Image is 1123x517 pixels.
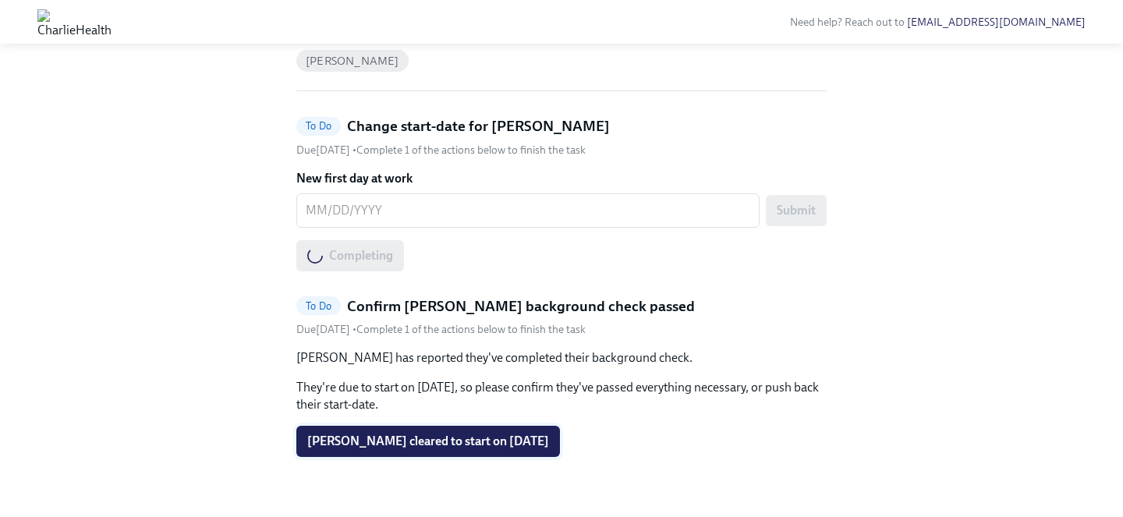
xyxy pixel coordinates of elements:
[296,296,827,338] a: To DoConfirm [PERSON_NAME] background check passedDue[DATE] •Complete 1 of the actions below to f...
[296,323,352,336] span: Thursday, October 2nd 2025, 10:00 am
[790,16,1086,29] span: Need help? Reach out to
[347,116,610,136] h5: Change start-date for [PERSON_NAME]
[296,116,827,158] a: To DoChange start-date for [PERSON_NAME]Due[DATE] •Complete 1 of the actions below to finish the ...
[296,349,827,367] p: [PERSON_NAME] has reported they've completed their background check.
[296,300,341,312] span: To Do
[296,379,827,413] p: They're due to start on [DATE], so please confirm they've passed everything necessary, or push ba...
[296,120,341,132] span: To Do
[296,143,352,157] span: Thursday, October 2nd 2025, 10:00 am
[296,322,586,337] div: • Complete 1 of the actions below to finish the task
[37,9,112,34] img: CharlieHealth
[296,143,586,158] div: • Complete 1 of the actions below to finish the task
[296,170,827,187] label: New first day at work
[347,296,695,317] h5: Confirm [PERSON_NAME] background check passed
[296,55,409,67] span: [PERSON_NAME]
[307,434,549,449] span: [PERSON_NAME] cleared to start on [DATE]
[296,426,560,457] button: [PERSON_NAME] cleared to start on [DATE]
[907,16,1086,29] a: [EMAIL_ADDRESS][DOMAIN_NAME]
